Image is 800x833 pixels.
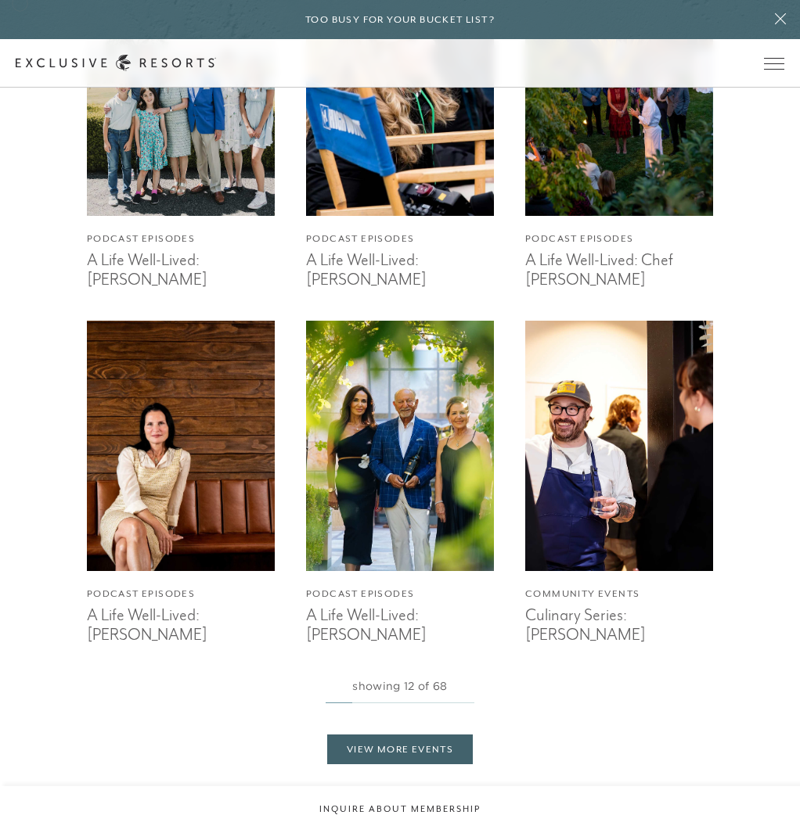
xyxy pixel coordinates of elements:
h3: Culinary Series: [PERSON_NAME] [525,601,713,644]
h3: A Life Well-Lived: [PERSON_NAME] [306,246,494,289]
h4: Podcast Episodes [87,232,275,246]
iframe: Qualified Messenger [728,761,800,833]
h4: Community Events [525,587,713,601]
h4: Podcast Episodes [306,232,494,246]
h4: Podcast Episodes [306,587,494,601]
button: Open navigation [764,58,784,69]
h3: A Life Well-Lived: [PERSON_NAME] [306,601,494,644]
a: View More Events [327,734,473,764]
h4: Podcast Episodes [525,232,713,246]
span: showing 12 of 68 [352,679,447,693]
a: Podcast EpisodesA Life Well-Lived: [PERSON_NAME] [87,321,275,644]
a: Community EventsCulinary Series: [PERSON_NAME] [525,321,713,644]
h6: Too busy for your bucket list? [305,13,495,27]
h3: A Life Well-Lived: Chef [PERSON_NAME] [525,246,713,289]
a: Podcast EpisodesA Life Well-Lived: [PERSON_NAME] [306,321,494,644]
h3: A Life Well-Lived: [PERSON_NAME] [87,246,275,289]
h4: Podcast Episodes [87,587,275,601]
h3: A Life Well-Lived: [PERSON_NAME] [87,601,275,644]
